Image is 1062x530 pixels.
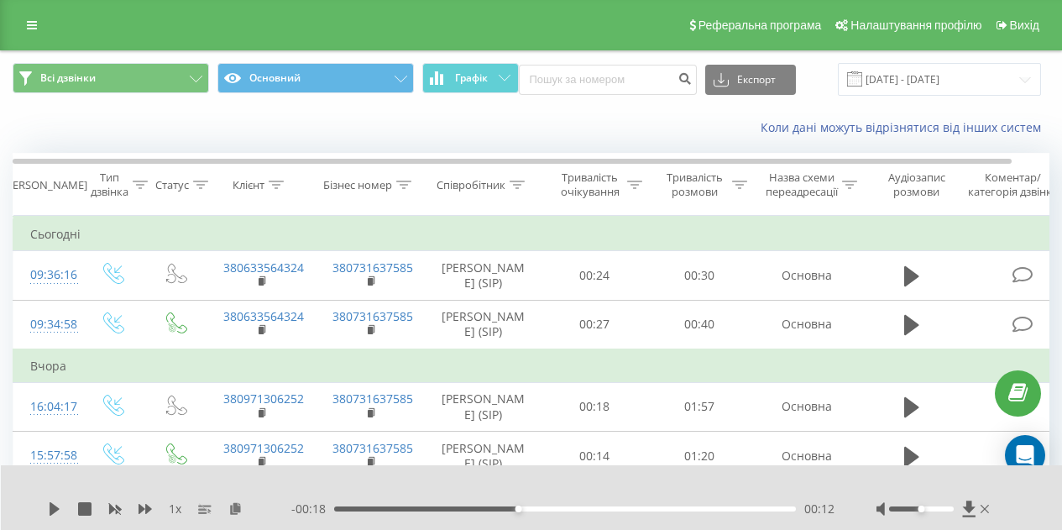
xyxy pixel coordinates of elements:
div: Статус [155,178,189,192]
td: [PERSON_NAME] (SIP) [425,382,542,431]
div: Тривалість розмови [662,171,728,199]
span: - 00:18 [291,501,334,517]
a: 380971306252 [223,391,304,407]
span: Налаштування профілю [850,18,981,32]
td: Основна [752,251,861,300]
a: 380633564324 [223,260,304,275]
div: [PERSON_NAME] [3,178,87,192]
a: 380731637585 [332,391,413,407]
button: Графік [422,63,519,93]
div: Accessibility label [515,506,522,512]
a: 380731637585 [332,260,413,275]
span: Реферальна програма [698,18,822,32]
td: Основна [752,432,861,480]
td: Основна [752,382,861,431]
div: 16:04:17 [30,391,64,423]
a: 380633564324 [223,308,304,324]
a: 380971306252 [223,440,304,456]
a: 380731637585 [332,308,413,324]
div: 09:34:58 [30,308,64,341]
div: Accessibility label [918,506,925,512]
a: 380731637585 [332,440,413,456]
div: 09:36:16 [30,259,64,291]
button: Експорт [705,65,796,95]
span: 00:12 [804,501,834,517]
td: [PERSON_NAME] (SIP) [425,251,542,300]
div: Open Intercom Messenger [1005,435,1045,475]
div: Бізнес номер [323,178,392,192]
div: Тип дзвінка [91,171,128,199]
td: 01:20 [647,432,752,480]
div: Коментар/категорія дзвінка [964,171,1062,199]
div: Співробітник [437,178,505,192]
div: 15:57:58 [30,439,64,472]
td: Основна [752,300,861,349]
button: Основний [217,63,414,93]
td: 00:40 [647,300,752,349]
a: Коли дані можуть відрізнятися вiд інших систем [761,119,1049,135]
td: [PERSON_NAME] (SIP) [425,432,542,480]
span: Вихід [1010,18,1039,32]
span: 1 x [169,501,181,517]
td: 00:27 [542,300,647,349]
td: 00:24 [542,251,647,300]
span: Всі дзвінки [40,71,96,85]
td: 00:18 [542,382,647,431]
div: Тривалість очікування [557,171,623,199]
td: [PERSON_NAME] (SIP) [425,300,542,349]
div: Аудіозапис розмови [876,171,957,199]
input: Пошук за номером [519,65,697,95]
div: Клієнт [233,178,264,192]
td: 01:57 [647,382,752,431]
span: Графік [455,72,488,84]
button: Всі дзвінки [13,63,209,93]
td: 00:14 [542,432,647,480]
div: Назва схеми переадресації [766,171,838,199]
td: 00:30 [647,251,752,300]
